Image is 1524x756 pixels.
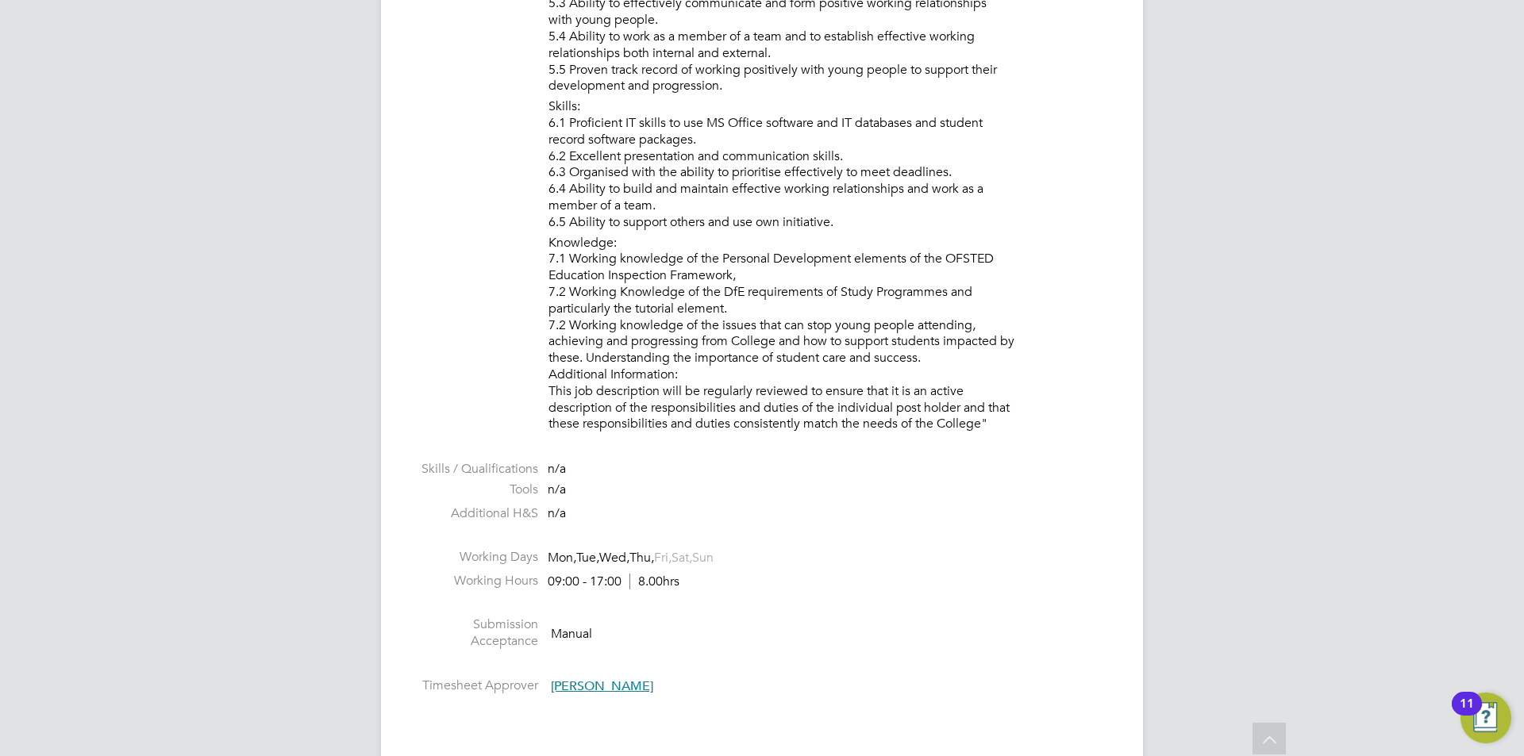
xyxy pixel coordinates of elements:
span: 8.00hrs [629,574,679,589]
label: Timesheet Approver [413,677,538,694]
span: n/a [548,505,566,521]
span: Manual [551,626,592,642]
span: Wed, [599,550,629,566]
label: Submission Acceptance [413,616,538,650]
li: Skills: 6.1 Proficient IT skills to use MS Office software and IT databases and student record so... [548,98,1111,234]
div: 09:00 - 17:00 [548,574,679,590]
button: Open Resource Center, 11 new notifications [1460,693,1511,743]
span: Tue, [576,550,599,566]
label: Skills / Qualifications [413,461,538,478]
label: Working Days [413,549,538,566]
span: n/a [548,482,566,497]
li: Knowledge: 7.1 Working knowledge of the Personal Development elements of the OFSTED Education Ins... [548,235,1111,437]
span: Sun [692,550,714,566]
div: 11 [1460,704,1474,724]
span: n/a [548,461,566,477]
label: Working Hours [413,573,538,589]
label: Tools [413,482,538,498]
span: Fri, [654,550,672,566]
span: [PERSON_NAME] [551,678,653,694]
label: Additional H&S [413,505,538,522]
span: Mon, [548,550,576,566]
span: Thu, [629,550,654,566]
span: Sat, [672,550,692,566]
